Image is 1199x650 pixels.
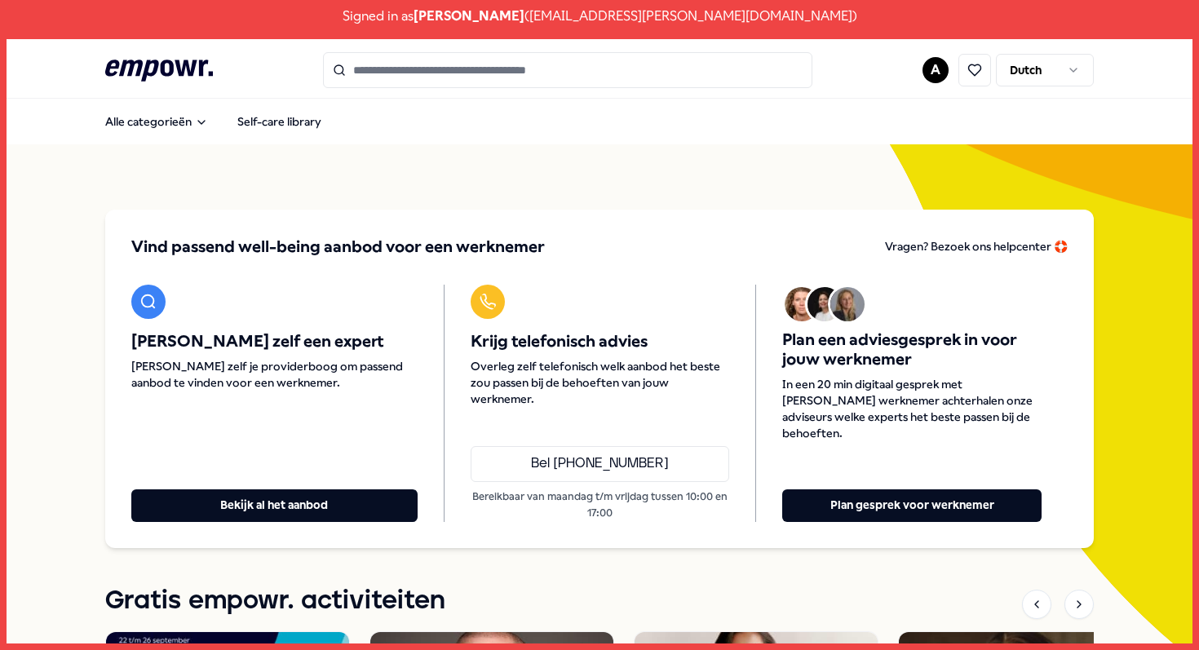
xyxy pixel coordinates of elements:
span: [PERSON_NAME] [414,6,524,27]
button: A [922,57,949,83]
img: Avatar [785,287,819,321]
h1: Gratis empowr. activiteiten [105,581,445,621]
button: Plan gesprek voor werknemer [782,489,1042,522]
span: In een 20 min digitaal gesprek met [PERSON_NAME] werknemer achterhalen onze adviseurs welke exper... [782,376,1042,441]
img: Avatar [807,287,842,321]
span: Vragen? Bezoek ons helpcenter 🛟 [885,240,1068,253]
span: Krijg telefonisch advies [471,332,730,352]
span: Overleg zelf telefonisch welk aanbod het beste zou passen bij de behoeften van jouw werknemer. [471,358,730,407]
p: Bereikbaar van maandag t/m vrijdag tussen 10:00 en 17:00 [471,489,730,522]
input: Search for products, categories or subcategories [323,52,812,88]
a: Self-care library [224,105,334,138]
a: Bel [PHONE_NUMBER] [471,446,730,482]
span: [PERSON_NAME] zelf je providerboog om passend aanbod te vinden voor een werknemer. [131,358,418,391]
span: [PERSON_NAME] zelf een expert [131,332,418,352]
span: Plan een adviesgesprek in voor jouw werknemer [782,330,1042,369]
span: Vind passend well-being aanbod voor een werknemer [131,236,545,259]
button: Bekijk al het aanbod [131,489,418,522]
a: Vragen? Bezoek ons helpcenter 🛟 [885,236,1068,259]
button: Alle categorieën [92,105,221,138]
img: Avatar [830,287,865,321]
nav: Main [92,105,334,138]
